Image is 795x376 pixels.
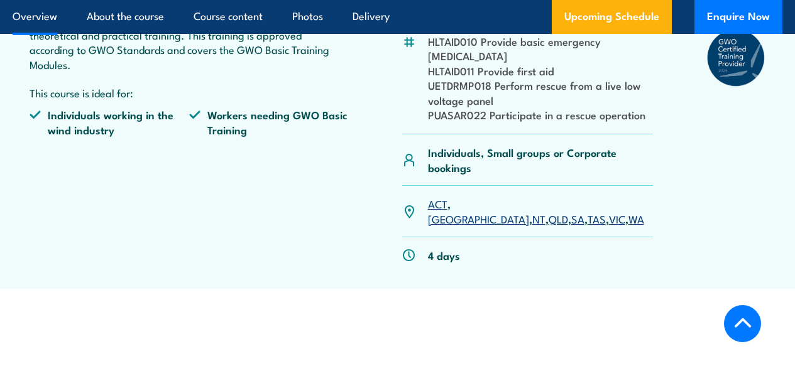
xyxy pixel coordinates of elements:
a: NT [532,211,546,226]
li: Individuals working in the wind industry [30,107,189,137]
li: Workers needing GWO Basic Training [189,107,349,137]
li: HLTAID011 Provide first aid [428,63,654,78]
li: HLTAID010 Provide basic emergency [MEDICAL_DATA] [428,34,654,63]
p: 4 days [428,248,460,262]
a: WA [628,211,644,226]
a: VIC [609,211,625,226]
img: GWO_badge_2025-a [706,28,765,87]
a: TAS [588,211,606,226]
li: UETDRMP018 Perform rescue from a live low voltage panel [428,78,654,107]
li: PUASAR022 Participate in a rescue operation [428,107,654,122]
a: SA [571,211,584,226]
a: ACT [428,196,447,211]
p: Individuals, Small groups or Corporate bookings [428,145,654,175]
a: [GEOGRAPHIC_DATA] [428,211,529,226]
p: , , , , , , , [428,196,654,226]
a: QLD [549,211,568,226]
p: This course is ideal for: [30,85,349,100]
